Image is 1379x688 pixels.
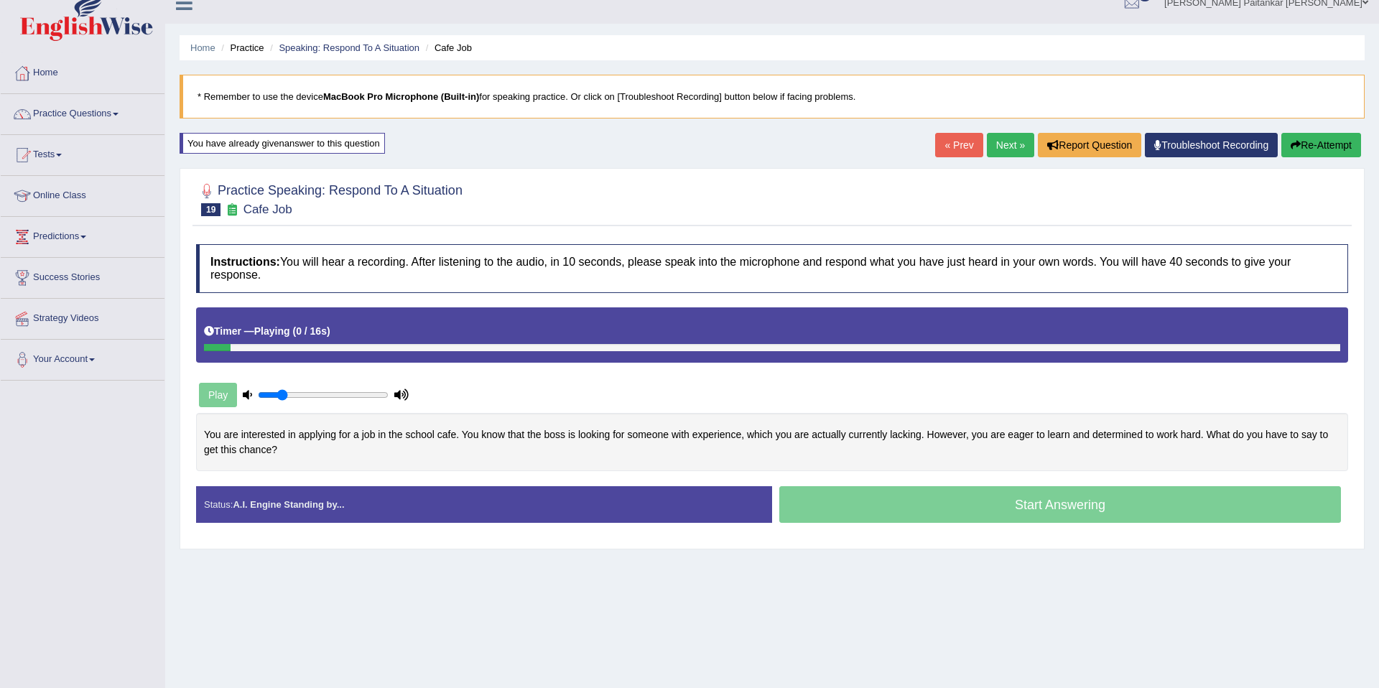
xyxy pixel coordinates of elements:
[1,340,164,376] a: Your Account
[1,94,164,130] a: Practice Questions
[1038,133,1141,157] button: Report Question
[1,135,164,171] a: Tests
[1281,133,1361,157] button: Re-Attempt
[292,325,296,337] b: (
[233,499,344,510] strong: A.I. Engine Standing by...
[196,180,463,216] h2: Practice Speaking: Respond To A Situation
[180,75,1365,118] blockquote: * Remember to use the device for speaking practice. Or click on [Troubleshoot Recording] button b...
[243,203,292,216] small: Cafe Job
[327,325,330,337] b: )
[1145,133,1278,157] a: Troubleshoot Recording
[296,325,327,337] b: 0 / 16s
[935,133,983,157] a: « Prev
[196,244,1348,292] h4: You will hear a recording. After listening to the audio, in 10 seconds, please speak into the mic...
[180,133,385,154] div: You have already given answer to this question
[210,256,280,268] b: Instructions:
[323,91,479,102] b: MacBook Pro Microphone (Built-in)
[204,326,330,337] h5: Timer —
[1,176,164,212] a: Online Class
[1,53,164,89] a: Home
[279,42,419,53] a: Speaking: Respond To A Situation
[1,217,164,253] a: Predictions
[196,413,1348,471] div: You are interested in applying for a job in the school cafe. You know that the boss is looking fo...
[218,41,264,55] li: Practice
[1,258,164,294] a: Success Stories
[190,42,215,53] a: Home
[987,133,1034,157] a: Next »
[224,203,239,217] small: Exam occurring question
[201,203,220,216] span: 19
[196,486,772,523] div: Status:
[254,325,290,337] b: Playing
[422,41,472,55] li: Cafe Job
[1,299,164,335] a: Strategy Videos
